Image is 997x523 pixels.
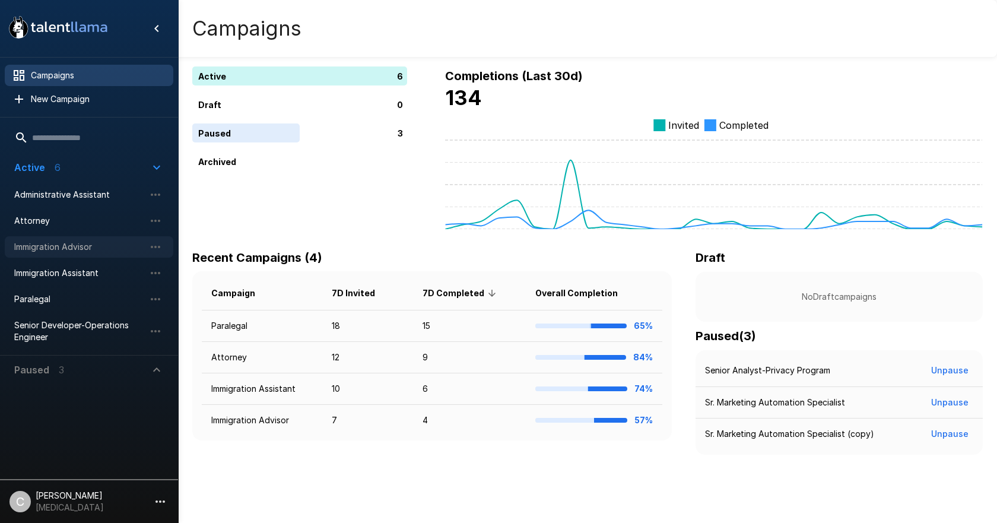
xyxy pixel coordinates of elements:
b: 65% [634,321,653,331]
button: Unpause [926,360,973,382]
td: 4 [413,405,525,436]
td: Paralegal [202,310,322,342]
td: Attorney [202,342,322,373]
td: 6 [413,373,525,405]
span: Campaign [211,286,271,300]
td: Immigration Assistant [202,373,322,405]
p: 6 [397,70,403,83]
b: Paused ( 3 ) [696,329,756,343]
p: 0 [397,99,403,111]
span: 7D Completed [423,286,500,300]
b: 57% [634,415,653,425]
b: Draft [696,251,725,265]
td: 7 [322,405,413,436]
td: 18 [322,310,413,342]
p: Senior Analyst-Privacy Program [705,364,830,376]
p: 3 [398,127,403,140]
td: Immigration Advisor [202,405,322,436]
p: Sr. Marketing Automation Specialist [705,397,845,408]
h4: Campaigns [192,16,301,41]
b: 74% [634,383,653,394]
span: 7D Invited [332,286,390,300]
td: 15 [413,310,525,342]
td: 10 [322,373,413,405]
b: Recent Campaigns (4) [192,251,322,265]
button: Unpause [926,392,973,414]
button: Unpause [926,423,973,445]
span: Overall Completion [535,286,633,300]
p: Sr. Marketing Automation Specialist (copy) [705,428,874,440]
b: 134 [445,85,482,110]
b: 84% [633,352,653,362]
td: 9 [413,342,525,373]
p: No Draft campaigns [715,291,964,303]
b: Completions (Last 30d) [445,69,583,83]
td: 12 [322,342,413,373]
